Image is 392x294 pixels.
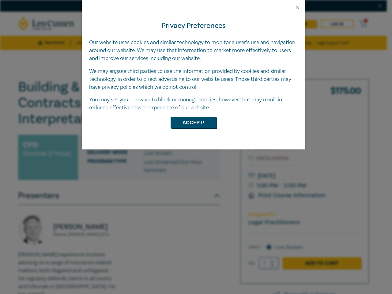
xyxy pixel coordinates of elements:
[295,5,300,10] button: Close
[89,96,298,112] p: You may set your browser to block or manage cookies, however that may result in reduced effective...
[89,20,298,31] h4: Privacy Preferences
[89,39,298,62] p: Our website uses cookies and similar technology to monitor a user’s use and navigation around our...
[171,117,217,128] button: Accept!
[89,67,298,91] p: We may engage third parties to use the information provided by cookies and similar technology, in...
